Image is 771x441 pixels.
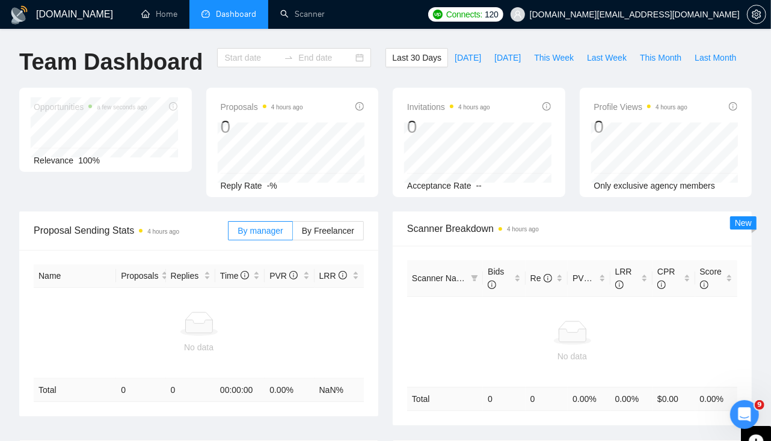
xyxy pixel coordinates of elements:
span: LRR [319,271,347,281]
th: Name [34,264,116,288]
span: 120 [485,8,498,21]
td: 0 [116,379,165,402]
td: 0.00 % [265,379,314,402]
span: swap-right [284,53,293,62]
span: Score [700,267,722,290]
a: setting [747,10,766,19]
div: No data [412,350,733,363]
td: $ 0.00 [653,387,695,410]
button: [DATE] [488,48,527,67]
input: Start date [224,51,279,64]
span: Last Month [695,51,736,64]
h1: Team Dashboard [19,48,203,76]
td: Total [34,379,116,402]
span: -% [267,181,277,190]
td: 0.00 % [695,387,737,410]
time: 4 hours ago [271,104,303,111]
span: Bids [488,267,504,290]
span: dashboard [201,10,210,18]
span: user [514,10,522,19]
img: upwork-logo.png [433,10,443,19]
span: Invitations [407,100,490,114]
span: Last Week [587,51,627,64]
span: [DATE] [455,51,481,64]
img: logo [10,5,29,25]
th: Replies [166,264,215,288]
span: info-circle [289,271,298,279]
span: info-circle [339,271,347,279]
span: info-circle [729,102,737,111]
time: 4 hours ago [147,228,179,235]
input: End date [298,51,353,64]
span: info-circle [542,102,551,111]
div: No data [38,341,359,354]
td: 0.00 % [610,387,653,410]
span: Relevance [34,156,73,165]
span: Last 30 Days [392,51,441,64]
button: Last Month [688,48,743,67]
span: [DATE] [494,51,521,64]
span: Scanner Name [412,273,468,283]
span: info-circle [488,281,496,289]
td: 0 [526,387,568,410]
button: [DATE] [448,48,488,67]
span: New [735,218,752,228]
span: 100% [78,156,100,165]
a: searchScanner [280,9,325,19]
td: 0.00 % [568,387,610,410]
td: Total [407,387,483,410]
button: Last 30 Days [385,48,448,67]
span: PVR [573,273,601,283]
span: Re [530,273,552,283]
span: -- [476,181,482,190]
td: 0 [483,387,525,410]
span: CPR [657,267,675,290]
td: NaN % [315,379,364,402]
span: filter [471,275,478,282]
div: 0 [221,115,303,138]
span: PVR [269,271,298,281]
div: 0 [407,115,490,138]
span: info-circle [355,102,364,111]
span: info-circle [657,281,666,289]
iframe: Intercom live chat [730,400,759,429]
td: 0 [166,379,215,402]
td: 00:00:00 [215,379,265,402]
time: 4 hours ago [507,226,539,233]
span: info-circle [544,274,552,282]
span: Time [220,271,249,281]
button: setting [747,5,766,24]
span: 9 [755,400,764,410]
span: info-circle [615,281,624,289]
span: LRR [615,267,632,290]
span: Proposals [121,269,158,282]
span: Scanner Breakdown [407,221,737,236]
span: Connects: [446,8,482,21]
span: Replies [171,269,201,282]
span: setting [748,10,766,19]
span: Proposals [221,100,303,114]
span: Profile Views [594,100,688,114]
span: Dashboard [216,9,256,19]
span: filter [468,269,481,287]
span: to [284,53,293,62]
span: Reply Rate [221,181,262,190]
span: Proposal Sending Stats [34,223,228,238]
button: Last Week [580,48,633,67]
span: info-circle [241,271,249,279]
span: info-circle [700,281,708,289]
span: By manager [238,226,283,236]
div: 0 [594,115,688,138]
time: 4 hours ago [656,104,687,111]
span: This Month [640,51,681,64]
th: Proposals [116,264,165,288]
span: By Freelancer [302,226,354,236]
span: This Week [534,51,574,64]
button: This Week [527,48,580,67]
span: Acceptance Rate [407,181,472,190]
a: homeHome [141,9,177,19]
time: 4 hours ago [458,104,490,111]
span: Only exclusive agency members [594,181,716,190]
button: This Month [633,48,688,67]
